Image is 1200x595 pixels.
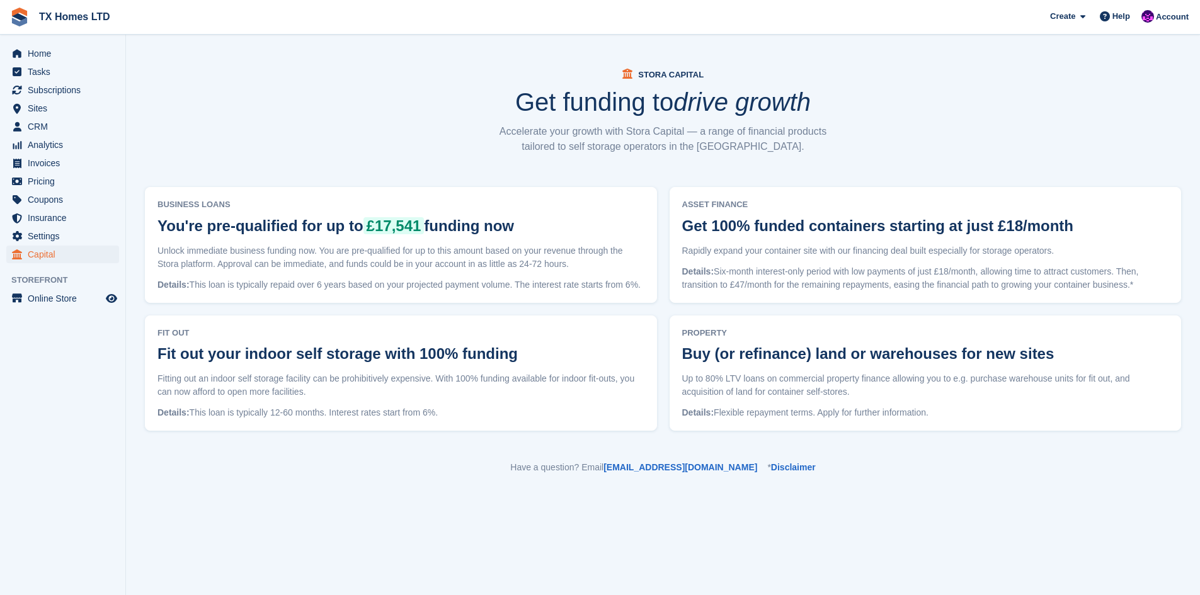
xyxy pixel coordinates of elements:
span: Capital [28,246,103,263]
p: Unlock immediate business funding now. You are pre-qualified for up to this amount based on your ... [157,244,644,271]
span: CRM [28,118,103,135]
h2: Get 100% funded containers starting at just £18/month [682,217,1073,234]
span: Analytics [28,136,103,154]
p: Have a question? Email * [145,461,1181,474]
a: menu [6,246,119,263]
a: menu [6,290,119,307]
span: Home [28,45,103,62]
a: menu [6,191,119,208]
h1: Get funding to [515,89,811,115]
span: £17,541 [363,217,425,234]
span: Subscriptions [28,81,103,99]
p: This loan is typically 12-60 months. Interest rates start from 6%. [157,406,644,419]
span: Coupons [28,191,103,208]
span: Asset Finance [682,198,1080,211]
a: menu [6,173,119,190]
span: Details: [157,280,190,290]
i: drive growth [673,88,811,116]
span: Fit Out [157,327,524,339]
span: Details: [682,407,714,417]
a: [EMAIL_ADDRESS][DOMAIN_NAME] [603,462,757,472]
a: menu [6,63,119,81]
p: Flexible repayment terms. Apply for further information. [682,406,1169,419]
a: menu [6,118,119,135]
span: Storefront [11,274,125,286]
h2: Fit out your indoor self storage with 100% funding [157,345,518,362]
span: Details: [157,407,190,417]
a: menu [6,45,119,62]
span: Help [1112,10,1130,23]
span: Sites [28,99,103,117]
a: TX Homes LTD [34,6,115,27]
a: menu [6,81,119,99]
span: Business Loans [157,198,520,211]
p: Up to 80% LTV loans on commercial property finance allowing you to e.g. purchase warehouse units ... [682,372,1169,399]
p: This loan is typically repaid over 6 years based on your projected payment volume. The interest r... [157,278,644,292]
p: Six-month interest-only period with low payments of just £18/month, allowing time to attract cust... [682,265,1169,292]
a: Disclaimer [771,462,816,472]
img: Neil Riddell [1141,10,1154,23]
a: menu [6,209,119,227]
p: Rapidly expand your container site with our financing deal built especially for storage operators. [682,244,1169,258]
span: Property [682,327,1061,339]
p: Accelerate your growth with Stora Capital — a range of financial products tailored to self storag... [493,124,833,154]
a: menu [6,154,119,172]
span: Account [1156,11,1189,23]
p: Fitting out an indoor self storage facility can be prohibitively expensive. With 100% funding ava... [157,372,644,399]
span: Stora Capital [638,70,704,79]
span: Tasks [28,63,103,81]
span: Online Store [28,290,103,307]
img: stora-icon-8386f47178a22dfd0bd8f6a31ec36ba5ce8667c1dd55bd0f319d3a0aa187defe.svg [10,8,29,26]
a: menu [6,99,119,117]
span: Details: [682,266,714,276]
a: Preview store [104,291,119,306]
h2: You're pre-qualified for up to funding now [157,217,514,234]
a: menu [6,136,119,154]
span: Pricing [28,173,103,190]
span: Settings [28,227,103,245]
span: Invoices [28,154,103,172]
a: menu [6,227,119,245]
span: Insurance [28,209,103,227]
h2: Buy (or refinance) land or warehouses for new sites [682,345,1054,362]
span: Create [1050,10,1075,23]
